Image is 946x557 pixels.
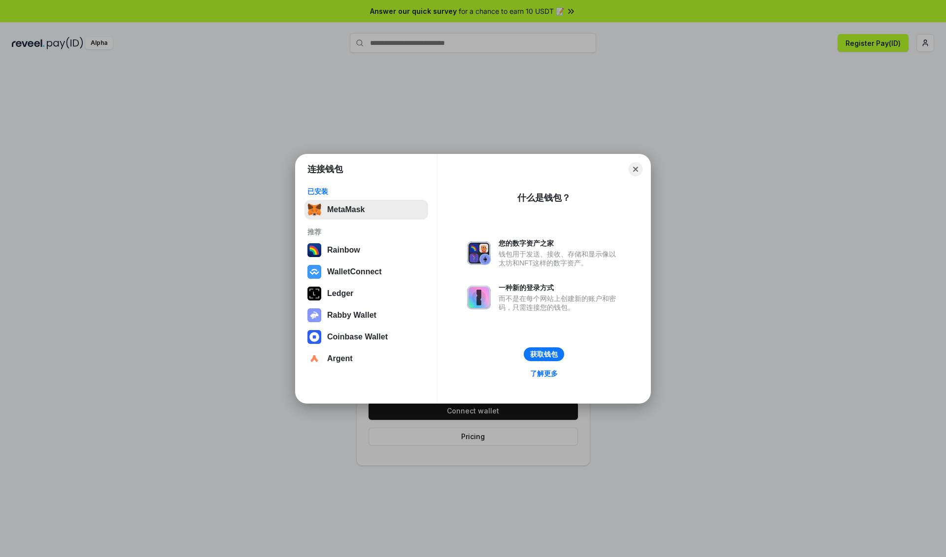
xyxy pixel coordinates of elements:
[327,333,388,341] div: Coinbase Wallet
[307,287,321,300] img: svg+xml,%3Csvg%20xmlns%3D%22http%3A%2F%2Fwww.w3.org%2F2000%2Fsvg%22%20width%3D%2228%22%20height%3...
[307,227,425,236] div: 推荐
[327,267,382,276] div: WalletConnect
[524,367,564,380] a: 了解更多
[499,250,621,267] div: 钱包用于发送、接收、存储和显示像以太坊和NFT这样的数字资产。
[307,163,343,175] h1: 连接钱包
[304,327,428,347] button: Coinbase Wallet
[304,262,428,282] button: WalletConnect
[307,203,321,217] img: svg+xml,%3Csvg%20fill%3D%22none%22%20height%3D%2233%22%20viewBox%3D%220%200%2035%2033%22%20width%...
[327,246,360,255] div: Rainbow
[327,354,353,363] div: Argent
[304,349,428,369] button: Argent
[467,241,491,265] img: svg+xml,%3Csvg%20xmlns%3D%22http%3A%2F%2Fwww.w3.org%2F2000%2Fsvg%22%20fill%3D%22none%22%20viewBox...
[304,240,428,260] button: Rainbow
[327,205,365,214] div: MetaMask
[307,352,321,366] img: svg+xml,%3Csvg%20width%3D%2228%22%20height%3D%2228%22%20viewBox%3D%220%200%2028%2028%22%20fill%3D...
[304,305,428,325] button: Rabby Wallet
[629,162,642,176] button: Close
[499,294,621,312] div: 而不是在每个网站上创建新的账户和密码，只需连接您的钱包。
[499,239,621,248] div: 您的数字资产之家
[307,330,321,344] img: svg+xml,%3Csvg%20width%3D%2228%22%20height%3D%2228%22%20viewBox%3D%220%200%2028%2028%22%20fill%3D...
[327,289,353,298] div: Ledger
[304,284,428,303] button: Ledger
[327,311,376,320] div: Rabby Wallet
[524,347,564,361] button: 获取钱包
[499,283,621,292] div: 一种新的登录方式
[307,308,321,322] img: svg+xml,%3Csvg%20xmlns%3D%22http%3A%2F%2Fwww.w3.org%2F2000%2Fsvg%22%20fill%3D%22none%22%20viewBox...
[530,350,558,359] div: 获取钱包
[530,369,558,378] div: 了解更多
[307,187,425,196] div: 已安装
[307,265,321,279] img: svg+xml,%3Csvg%20width%3D%2228%22%20height%3D%2228%22%20viewBox%3D%220%200%2028%2028%22%20fill%3D...
[307,243,321,257] img: svg+xml,%3Csvg%20width%3D%22120%22%20height%3D%22120%22%20viewBox%3D%220%200%20120%20120%22%20fil...
[517,192,571,204] div: 什么是钱包？
[304,200,428,220] button: MetaMask
[467,286,491,309] img: svg+xml,%3Csvg%20xmlns%3D%22http%3A%2F%2Fwww.w3.org%2F2000%2Fsvg%22%20fill%3D%22none%22%20viewBox...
